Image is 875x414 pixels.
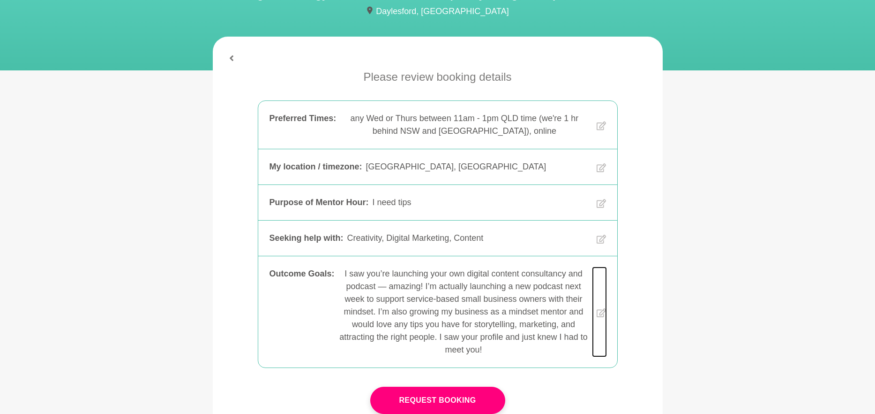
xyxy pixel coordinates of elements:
p: Please review booking details [363,69,511,85]
div: Preferred Times : [269,112,337,138]
div: My location / timezone : [269,161,362,173]
div: Creativity, Digital Marketing, Content [347,232,589,245]
div: Purpose of Mentor Hour : [269,196,369,209]
div: I need tips [373,196,589,209]
div: any Wed or Thurs between 11am - 1pm QLD time (we're 1 hr behind NSW and [GEOGRAPHIC_DATA]), online [340,112,589,138]
div: I saw you’re launching your own digital content consultancy and podcast — amazing! I’m actually l... [338,268,589,356]
div: [GEOGRAPHIC_DATA], [GEOGRAPHIC_DATA] [366,161,589,173]
div: Outcome Goals : [269,268,335,356]
p: Daylesford, [GEOGRAPHIC_DATA] [213,5,663,18]
div: Seeking help with : [269,232,344,245]
button: Request Booking [370,387,505,414]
